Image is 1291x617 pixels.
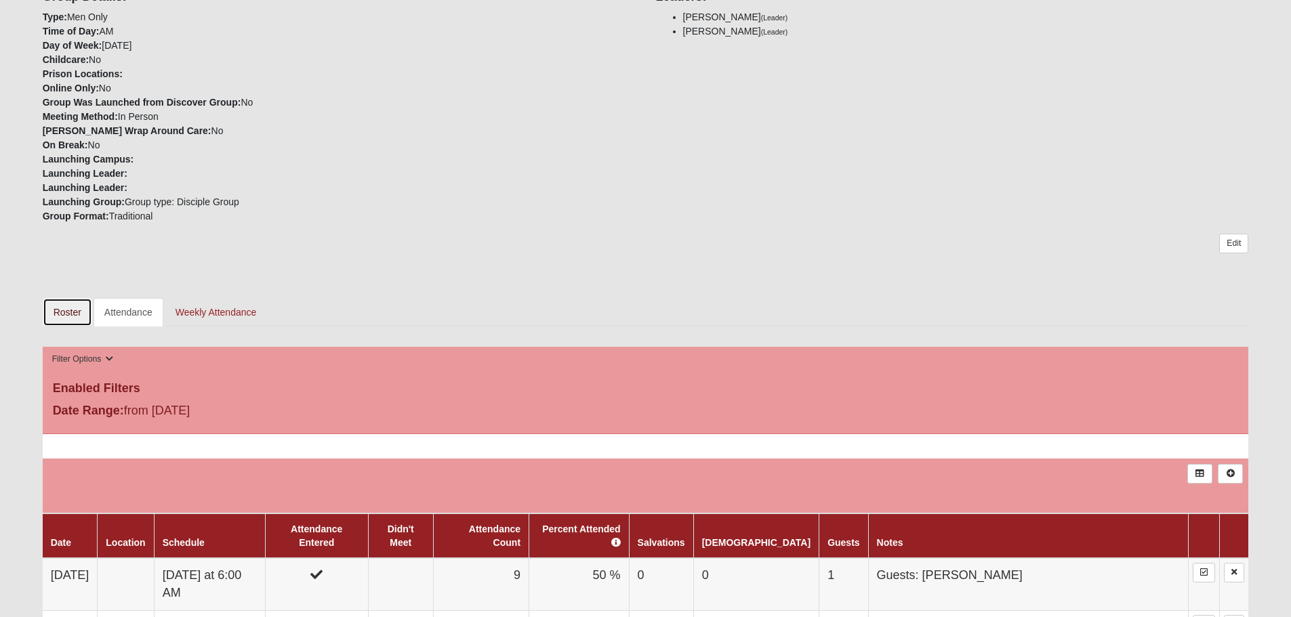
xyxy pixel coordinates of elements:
[1224,563,1244,582] a: Delete
[43,196,125,207] strong: Launching Group:
[529,558,630,610] td: 50 %
[1219,234,1248,253] a: Edit
[43,211,109,221] strong: Group Format:
[542,524,620,548] a: Percent Attended
[388,524,414,548] a: Didn't Meet
[877,537,903,548] a: Notes
[43,97,241,108] strong: Group Was Launched from Discover Group:
[43,182,127,193] strong: Launching Leader:
[868,558,1189,610] td: Guests: [PERSON_NAME]
[43,402,445,423] div: from [DATE]
[761,28,788,36] small: (Leader)
[693,513,819,558] th: [DEMOGRAPHIC_DATA]
[291,524,342,548] a: Attendance Entered
[48,352,118,366] button: Filter Options
[43,111,118,122] strong: Meeting Method:
[819,513,868,558] th: Guests
[43,558,98,610] td: [DATE]
[106,537,145,548] a: Location
[94,298,163,326] a: Attendance
[1218,464,1243,484] a: Alt+N
[761,14,788,22] small: (Leader)
[683,24,1249,39] li: [PERSON_NAME]
[1187,464,1212,484] a: Export to Excel
[1193,563,1215,582] a: Enter Attendance
[693,558,819,610] td: 0
[43,26,100,37] strong: Time of Day:
[43,125,211,136] strong: [PERSON_NAME] Wrap Around Care:
[53,402,124,420] label: Date Range:
[53,381,1239,396] h4: Enabled Filters
[43,40,102,51] strong: Day of Week:
[43,54,89,65] strong: Childcare:
[43,68,123,79] strong: Prison Locations:
[43,12,67,22] strong: Type:
[629,558,693,610] td: 0
[165,298,268,326] a: Weekly Attendance
[51,537,71,548] a: Date
[163,537,205,548] a: Schedule
[154,558,265,610] td: [DATE] at 6:00 AM
[433,558,529,610] td: 9
[43,83,99,93] strong: Online Only:
[629,513,693,558] th: Salvations
[683,10,1249,24] li: [PERSON_NAME]
[43,140,88,150] strong: On Break:
[43,168,127,179] strong: Launching Leader:
[43,298,92,326] a: Roster
[43,154,134,165] strong: Launching Campus:
[469,524,520,548] a: Attendance Count
[819,558,868,610] td: 1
